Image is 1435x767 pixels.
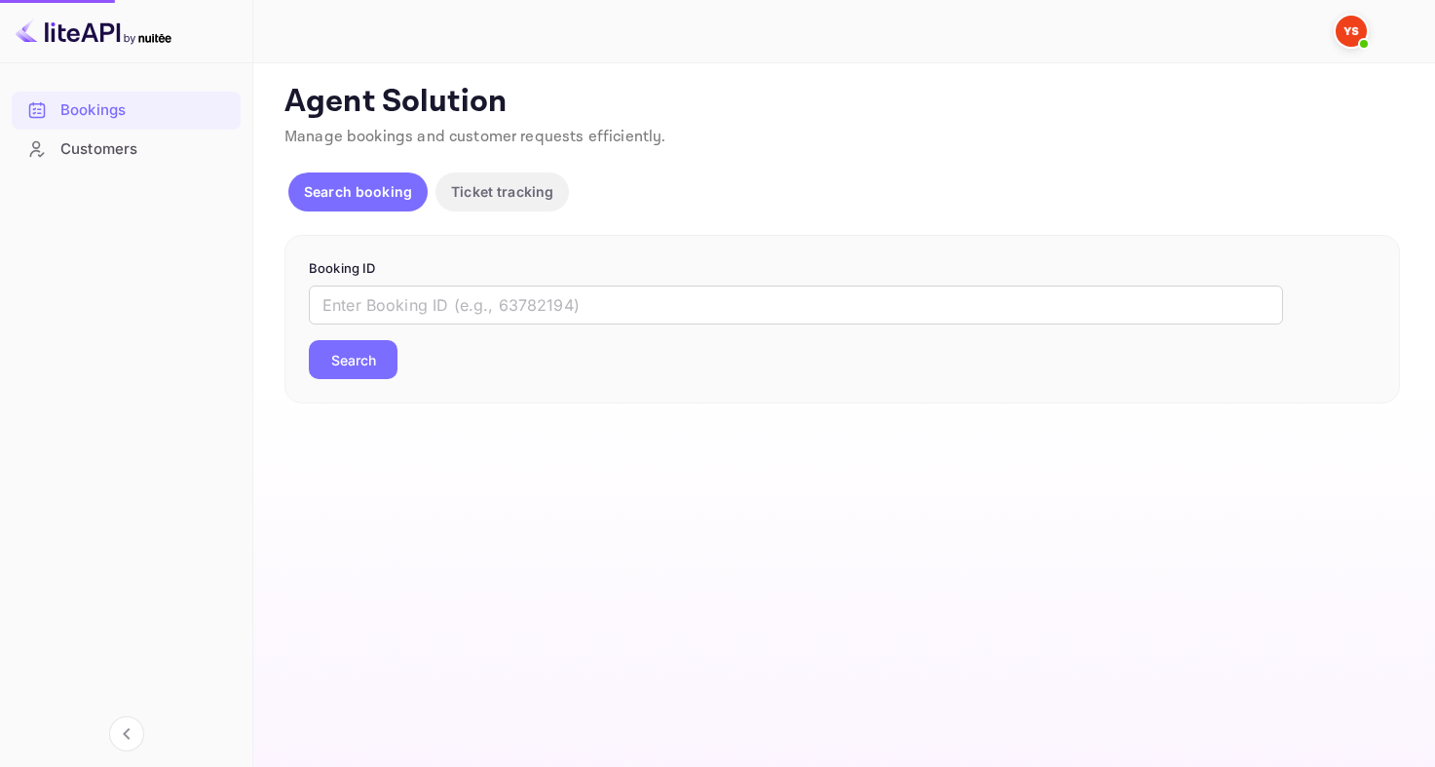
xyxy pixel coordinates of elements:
[12,131,241,169] div: Customers
[284,127,666,147] span: Manage bookings and customer requests efficiently.
[309,340,397,379] button: Search
[1336,16,1367,47] img: Yandex Support
[109,716,144,751] button: Collapse navigation
[309,259,1376,279] p: Booking ID
[309,286,1283,325] input: Enter Booking ID (e.g., 63782194)
[304,181,412,202] p: Search booking
[451,181,553,202] p: Ticket tracking
[12,92,241,130] div: Bookings
[12,92,241,128] a: Bookings
[60,99,231,122] div: Bookings
[284,83,1400,122] p: Agent Solution
[12,131,241,167] a: Customers
[16,16,171,47] img: LiteAPI logo
[60,138,231,161] div: Customers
